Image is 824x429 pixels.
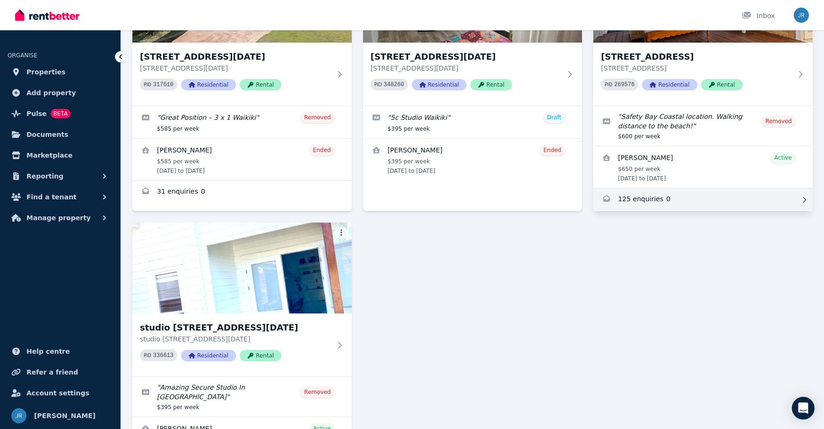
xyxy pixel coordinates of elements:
a: Edit listing: Great Position – 3 x 1 Waikiki [132,106,352,138]
a: studio 5/5 Pola Place, Waikikistudio [STREET_ADDRESS][DATE]studio [STREET_ADDRESS][DATE]PID 33661... [132,223,352,376]
a: Marketplace [8,146,113,165]
img: Jody Rigby [794,8,809,23]
span: Refer a friend [26,366,78,378]
a: View details for Paige Elliot [363,139,582,180]
span: Add property [26,87,76,98]
a: View details for Solange Olando [593,146,813,188]
span: Rental [701,79,743,90]
span: Marketplace [26,150,72,161]
button: Manage property [8,208,113,227]
code: 348260 [384,81,404,88]
h3: [STREET_ADDRESS][DATE] [140,50,331,63]
h3: studio [STREET_ADDRESS][DATE] [140,321,331,334]
div: Open Intercom Messenger [792,397,815,420]
span: Residential [412,79,467,90]
span: Residential [642,79,697,90]
span: Residential [181,79,236,90]
span: [PERSON_NAME] [34,410,95,421]
a: Add property [8,83,113,102]
p: studio [STREET_ADDRESS][DATE] [140,334,331,344]
small: PID [144,82,151,87]
p: [STREET_ADDRESS][DATE] [371,63,562,73]
code: 317610 [153,81,173,88]
span: BETA [51,109,70,118]
a: Account settings [8,384,113,402]
img: studio 5/5 Pola Place, Waikiki [132,223,352,313]
span: Documents [26,129,69,140]
span: Help centre [26,346,70,357]
span: Reporting [26,170,63,182]
span: Rental [240,350,281,361]
h3: [STREET_ADDRESS] [601,50,792,63]
code: 336613 [153,352,173,359]
span: Rental [470,79,512,90]
span: ORGANISE [8,52,37,59]
a: Edit listing: 5c Studio Waikiki [363,106,582,138]
a: Edit listing: Amazing Secure Studio In Waikiki [132,377,352,417]
span: Rental [240,79,281,90]
img: RentBetter [15,8,79,22]
a: Help centre [8,342,113,361]
span: Properties [26,66,66,78]
a: Enquiries for 12 Bequia Place, Safety Bay [593,188,813,211]
a: Refer a friend [8,363,113,382]
button: More options [335,226,348,240]
span: Pulse [26,108,47,119]
small: PID [144,353,151,358]
img: Jody Rigby [11,408,26,423]
p: [STREET_ADDRESS][DATE] [140,63,331,73]
p: [STREET_ADDRESS] [601,63,792,73]
code: 269576 [614,81,634,88]
a: Enquiries for 5 Pola Place, Waikiki [132,181,352,204]
span: Account settings [26,387,89,399]
a: PulseBETA [8,104,113,123]
button: Reporting [8,167,113,186]
h3: [STREET_ADDRESS][DATE] [371,50,562,63]
button: Find a tenant [8,188,113,206]
a: Properties [8,63,113,81]
span: Residential [181,350,236,361]
small: PID [605,82,612,87]
a: View details for Diane Fogerty [132,139,352,180]
span: Manage property [26,212,91,223]
span: Find a tenant [26,191,77,203]
small: PID [374,82,382,87]
div: Inbox [742,11,775,20]
a: Documents [8,125,113,144]
a: Edit listing: Safety Bay Coastal location. Walking distance to the beach! [593,106,813,146]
